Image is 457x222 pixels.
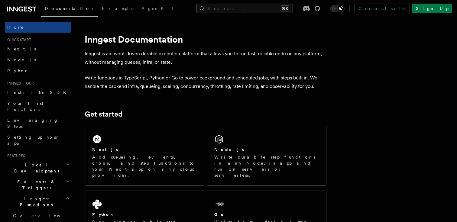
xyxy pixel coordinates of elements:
[412,4,452,13] a: Sign Up
[5,153,25,158] span: Features
[92,211,115,217] h2: Python
[5,87,71,98] a: Install the SDK
[5,159,71,176] button: Local Development
[5,193,71,210] button: Inngest Functions
[5,22,71,33] a: Home
[11,210,71,221] a: Overview
[7,24,24,30] span: Home
[13,213,75,218] span: Overview
[207,126,326,186] a: Node.jsWrite durable step functions in any Node.js app and run on servers or serverless.
[7,118,58,129] span: Leveraging Steps
[5,98,71,115] a: Your first Functions
[7,135,59,146] span: Setting up your app
[85,34,326,45] h1: Inngest Documentation
[7,101,43,112] span: Your first Functions
[5,196,65,208] span: Inngest Functions
[5,43,71,54] a: Next.js
[138,2,177,16] a: AgentKit
[5,132,71,149] a: Setting up your app
[5,162,66,174] span: Local Development
[5,37,31,42] span: Quick start
[5,54,71,65] a: Node.js
[5,179,66,191] span: Events & Triggers
[41,2,98,17] a: Documentation
[214,211,225,217] h2: Go
[141,6,173,11] span: AgentKit
[7,68,29,73] span: Python
[7,57,36,62] span: Node.js
[5,65,71,76] a: Python
[5,81,34,86] span: Inngest tour
[5,115,71,132] a: Leveraging Steps
[281,5,289,11] kbd: ⌘K
[45,6,95,11] span: Documentation
[98,2,138,16] a: Examples
[92,146,118,153] h2: Next.js
[85,110,122,118] a: Get started
[5,176,71,193] button: Events & Triggers
[92,154,197,178] p: Add queueing, events, crons, and step functions to your Next app on any cloud provider.
[196,4,293,13] button: Search...⌘K
[85,126,204,186] a: Next.jsAdd queueing, events, crons, and step functions to your Next app on any cloud provider.
[355,4,410,13] a: Contact sales
[214,146,244,153] h2: Node.js
[102,6,134,11] span: Examples
[7,90,70,95] span: Install the SDK
[85,74,326,91] p: Write functions in TypeScript, Python or Go to power background and scheduled jobs, with steps bu...
[85,50,326,66] p: Inngest is an event-driven durable execution platform that allows you to run fast, reliable code ...
[330,5,345,12] button: Toggle dark mode
[7,47,36,51] span: Next.js
[214,154,319,178] p: Write durable step functions in any Node.js app and run on servers or serverless.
